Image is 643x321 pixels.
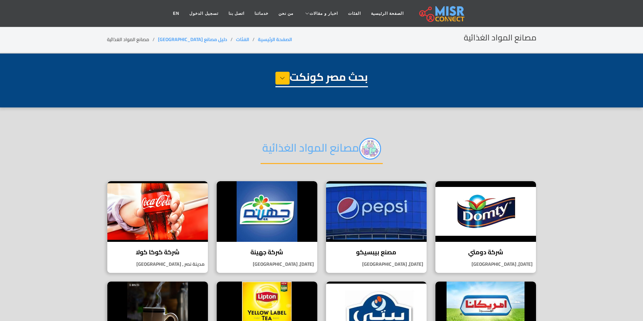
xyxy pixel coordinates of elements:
a: خدماتنا [249,7,273,20]
p: [DATE], [GEOGRAPHIC_DATA] [217,261,317,268]
h2: مصانع المواد الغذائية [261,138,383,164]
p: [DATE], [GEOGRAPHIC_DATA] [435,261,536,268]
a: شركة دومتي شركة دومتي [DATE], [GEOGRAPHIC_DATA] [431,181,540,274]
p: [DATE], [GEOGRAPHIC_DATA] [326,261,427,268]
p: مدينة نصر , [GEOGRAPHIC_DATA] [107,261,208,268]
a: شركة جهينة شركة جهينة [DATE], [GEOGRAPHIC_DATA] [212,181,322,274]
h4: شركة دومتي [440,249,531,256]
img: شركة جهينة [217,181,317,242]
h4: شركة جهينة [222,249,312,256]
a: الفئات [236,35,249,44]
h4: شركة كوكا كولا [112,249,203,256]
a: شركة كوكا كولا شركة كوكا كولا مدينة نصر , [GEOGRAPHIC_DATA] [103,181,212,274]
a: EN [168,7,185,20]
h4: مصنع بيبسيكو [331,249,422,256]
a: تسجيل الدخول [184,7,223,20]
a: الصفحة الرئيسية [366,7,409,20]
img: main.misr_connect [419,5,464,22]
h2: مصانع المواد الغذائية [464,33,536,43]
a: اتصل بنا [223,7,249,20]
a: دليل مصانع [GEOGRAPHIC_DATA] [158,35,227,44]
img: مصنع بيبسيكو [326,181,427,242]
a: اخبار و مقالات [298,7,343,20]
img: شركة دومتي [435,181,536,242]
h1: بحث مصر كونكت [275,70,368,87]
a: مصنع بيبسيكو مصنع بيبسيكو [DATE], [GEOGRAPHIC_DATA] [322,181,431,274]
li: مصانع المواد الغذائية [107,36,158,43]
a: الفئات [343,7,366,20]
a: من نحن [273,7,298,20]
span: اخبار و مقالات [310,10,338,17]
img: شركة كوكا كولا [107,181,208,242]
a: الصفحة الرئيسية [258,35,292,44]
img: PPC0wiV957oFNXL6SBe2.webp [359,138,381,160]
